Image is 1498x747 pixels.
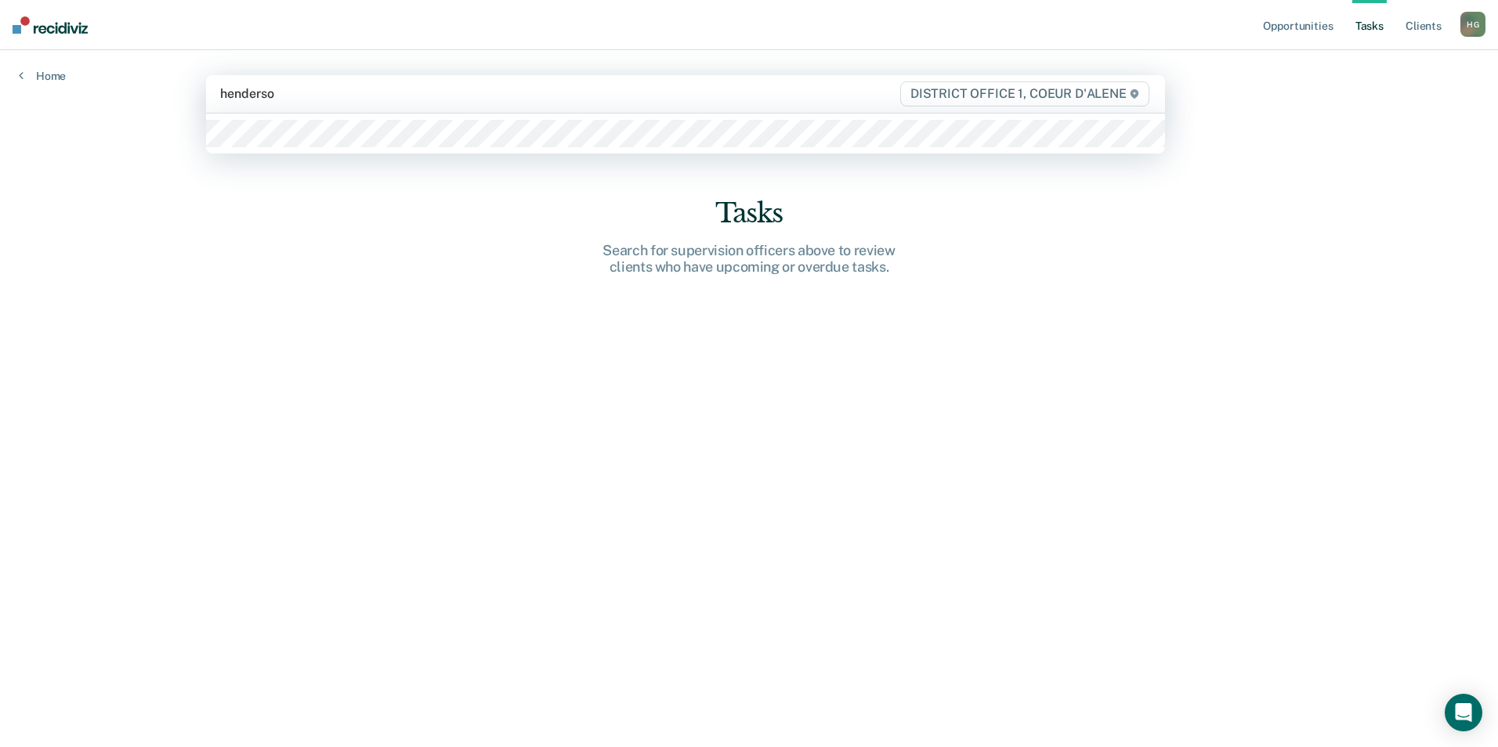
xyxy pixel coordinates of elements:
[1460,12,1485,37] div: H G
[1445,694,1482,731] div: Open Intercom Messenger
[498,197,1000,229] div: Tasks
[13,16,88,34] img: Recidiviz
[1460,12,1485,37] button: HG
[900,81,1149,106] span: DISTRICT OFFICE 1, COEUR D'ALENE
[19,69,66,83] a: Home
[498,242,1000,276] div: Search for supervision officers above to review clients who have upcoming or overdue tasks.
